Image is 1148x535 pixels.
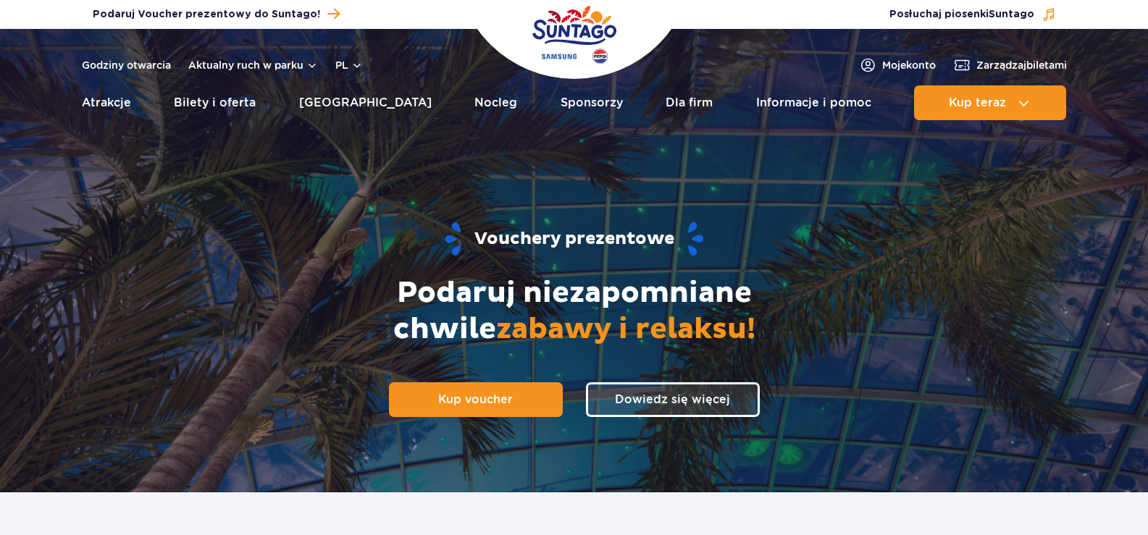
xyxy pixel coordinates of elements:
a: Dla firm [666,85,713,120]
span: Kup voucher [438,392,513,406]
button: Kup teraz [914,85,1066,120]
a: Informacje i pomoc [756,85,871,120]
a: Atrakcje [82,85,131,120]
a: Podaruj Voucher prezentowy do Suntago! [93,4,340,24]
a: Dowiedz się więcej [586,382,760,417]
h2: Podaruj niezapomniane chwile [321,275,828,347]
a: [GEOGRAPHIC_DATA] [299,85,432,120]
span: Posłuchaj piosenki [889,7,1034,22]
button: Posłuchaj piosenkiSuntago [889,7,1056,22]
a: Zarządzajbiletami [953,56,1067,74]
a: Godziny otwarcia [82,58,171,72]
span: zabawy i relaksu! [496,311,755,347]
span: Dowiedz się więcej [615,392,730,406]
span: Suntago [989,9,1034,20]
span: Zarządzaj biletami [976,58,1067,72]
button: Aktualny ruch w parku [188,59,318,71]
span: Moje konto [882,58,936,72]
a: Kup voucher [389,382,563,417]
button: pl [335,58,363,72]
h1: Vouchery prezentowe [109,221,1040,258]
a: Nocleg [474,85,517,120]
a: Mojekonto [859,56,936,74]
a: Sponsorzy [561,85,623,120]
span: Podaruj Voucher prezentowy do Suntago! [93,7,320,22]
a: Bilety i oferta [174,85,256,120]
span: Kup teraz [949,96,1006,109]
